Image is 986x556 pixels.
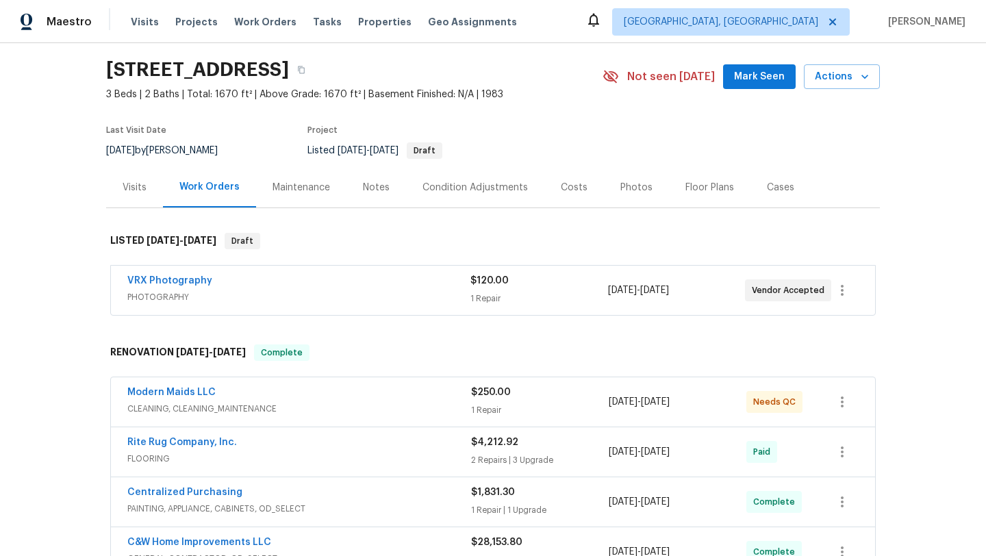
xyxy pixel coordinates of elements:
span: [DATE] [609,497,637,507]
span: - [147,236,216,245]
span: [DATE] [147,236,179,245]
span: $120.00 [470,276,509,286]
span: Vendor Accepted [752,283,830,297]
span: Tasks [313,17,342,27]
span: - [609,445,670,459]
div: LISTED [DATE]-[DATE]Draft [106,219,880,263]
span: Projects [175,15,218,29]
span: [DATE] [184,236,216,245]
span: [DATE] [176,347,209,357]
span: Listed [307,146,442,155]
span: - [338,146,399,155]
span: Needs QC [753,395,801,409]
h6: RENOVATION [110,344,246,361]
span: $1,831.30 [471,488,515,497]
a: Modern Maids LLC [127,388,216,397]
span: - [609,395,670,409]
div: Condition Adjustments [422,181,528,194]
h2: [STREET_ADDRESS] [106,63,289,77]
div: Floor Plans [685,181,734,194]
span: - [176,347,246,357]
div: by [PERSON_NAME] [106,142,234,159]
span: [DATE] [106,146,135,155]
div: Maintenance [273,181,330,194]
span: Complete [255,346,308,359]
span: [DATE] [641,397,670,407]
div: Photos [620,181,653,194]
span: 3 Beds | 2 Baths | Total: 1670 ft² | Above Grade: 1670 ft² | Basement Finished: N/A | 1983 [106,88,603,101]
span: Actions [815,68,869,86]
span: Complete [753,495,800,509]
span: Project [307,126,338,134]
span: FLOORING [127,452,471,466]
div: 2 Repairs | 3 Upgrade [471,453,609,467]
a: Rite Rug Company, Inc. [127,438,237,447]
div: Costs [561,181,587,194]
span: [GEOGRAPHIC_DATA], [GEOGRAPHIC_DATA] [624,15,818,29]
span: [DATE] [338,146,366,155]
div: Cases [767,181,794,194]
span: - [609,495,670,509]
span: PAINTING, APPLIANCE, CABINETS, OD_SELECT [127,502,471,516]
span: [DATE] [640,286,669,295]
div: Notes [363,181,390,194]
span: [DATE] [641,497,670,507]
span: Work Orders [234,15,296,29]
span: Not seen [DATE] [627,70,715,84]
span: - [608,283,669,297]
a: C&W Home Improvements LLC [127,538,271,547]
span: Maestro [47,15,92,29]
span: $28,153.80 [471,538,522,547]
span: [DATE] [213,347,246,357]
div: 1 Repair [470,292,607,305]
span: [DATE] [641,447,670,457]
span: $250.00 [471,388,511,397]
div: 1 Repair [471,403,609,417]
span: [PERSON_NAME] [883,15,965,29]
a: Centralized Purchasing [127,488,242,497]
a: VRX Photography [127,276,212,286]
span: Draft [408,147,441,155]
button: Actions [804,64,880,90]
span: PHOTOGRAPHY [127,290,470,304]
span: Properties [358,15,412,29]
span: Paid [753,445,776,459]
span: Mark Seen [734,68,785,86]
div: Work Orders [179,180,240,194]
span: Visits [131,15,159,29]
span: $4,212.92 [471,438,518,447]
span: [DATE] [370,146,399,155]
h6: LISTED [110,233,216,249]
div: 1 Repair | 1 Upgrade [471,503,609,517]
span: [DATE] [608,286,637,295]
div: RENOVATION [DATE]-[DATE]Complete [106,331,880,375]
span: Last Visit Date [106,126,166,134]
div: Visits [123,181,147,194]
span: Draft [226,234,259,248]
span: CLEANING, CLEANING_MAINTENANCE [127,402,471,416]
span: [DATE] [609,447,637,457]
span: [DATE] [609,397,637,407]
span: Geo Assignments [428,15,517,29]
button: Mark Seen [723,64,796,90]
